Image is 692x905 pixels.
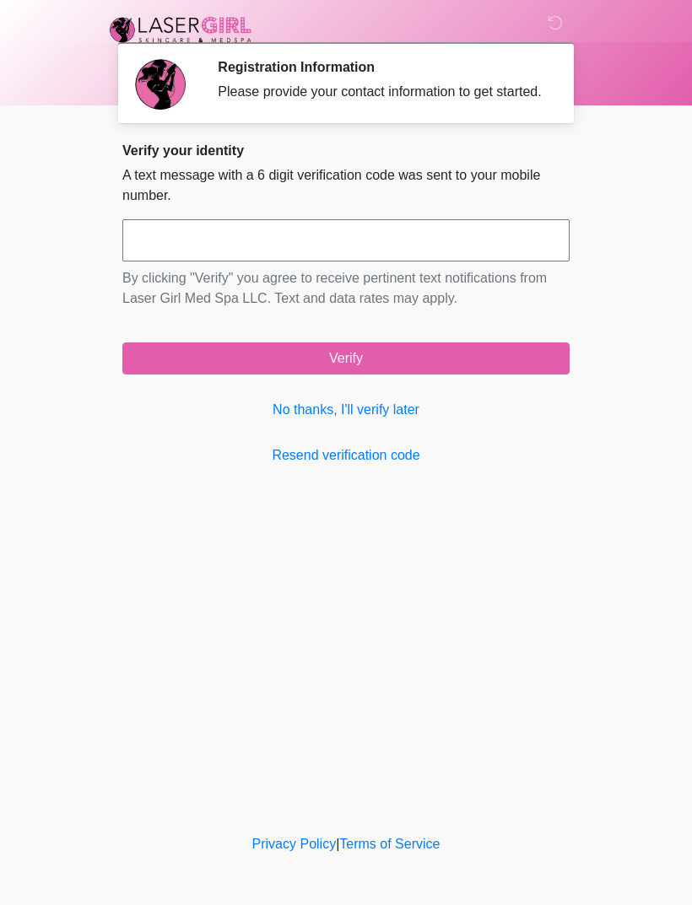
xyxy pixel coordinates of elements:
h2: Verify your identity [122,143,570,159]
a: Terms of Service [339,837,440,851]
h2: Registration Information [218,59,544,75]
a: Privacy Policy [252,837,337,851]
img: Agent Avatar [135,59,186,110]
img: Laser Girl Med Spa LLC Logo [105,13,256,46]
a: | [336,837,339,851]
div: Please provide your contact information to get started. [218,82,544,102]
p: A text message with a 6 digit verification code was sent to your mobile number. [122,165,570,206]
button: Verify [122,342,570,374]
p: By clicking "Verify" you agree to receive pertinent text notifications from Laser Girl Med Spa LL... [122,268,570,309]
a: Resend verification code [122,445,570,466]
a: No thanks, I'll verify later [122,400,570,420]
